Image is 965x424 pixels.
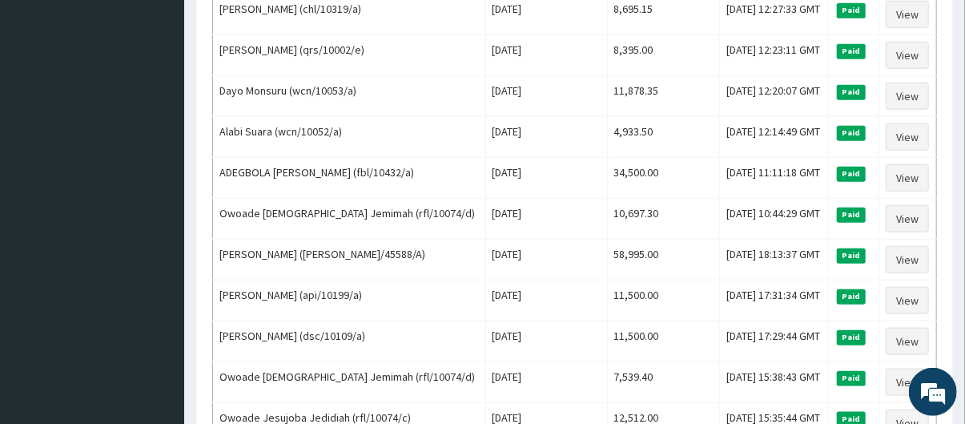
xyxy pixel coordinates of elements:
a: View [886,205,929,232]
td: [DATE] [485,117,607,158]
td: 58,995.00 [607,240,720,281]
span: Paid [837,248,866,263]
td: [DATE] 17:29:44 GMT [720,321,829,362]
td: [DATE] [485,240,607,281]
span: Paid [837,289,866,304]
span: Paid [837,44,866,59]
div: Minimize live chat window [263,8,301,46]
td: [DATE] [485,362,607,403]
td: [DATE] 12:23:11 GMT [720,35,829,76]
td: 11,500.00 [607,321,720,362]
td: [DATE] [485,158,607,199]
a: View [886,83,929,110]
td: [PERSON_NAME] (dsc/10109/a) [213,321,486,362]
td: [DATE] 11:11:18 GMT [720,158,829,199]
span: Paid [837,85,866,99]
td: 8,395.00 [607,35,720,76]
a: View [886,287,929,314]
td: 11,500.00 [607,281,720,321]
td: [DATE] [485,76,607,117]
td: [PERSON_NAME] (api/10199/a) [213,281,486,321]
a: View [886,42,929,69]
td: 34,500.00 [607,158,720,199]
div: Chat with us now [83,90,269,111]
td: [PERSON_NAME] ([PERSON_NAME]/45588/A) [213,240,486,281]
td: 7,539.40 [607,362,720,403]
td: Owoade [DEMOGRAPHIC_DATA] Jemimah (rfl/10074/d) [213,362,486,403]
td: 10,697.30 [607,199,720,240]
td: [DATE] 15:38:43 GMT [720,362,829,403]
a: View [886,369,929,396]
a: View [886,123,929,151]
td: [DATE] [485,281,607,321]
td: [DATE] [485,35,607,76]
td: ADEGBOLA [PERSON_NAME] (fbl/10432/a) [213,158,486,199]
td: 4,933.50 [607,117,720,158]
td: [DATE] [485,199,607,240]
td: [DATE] 17:31:34 GMT [720,281,829,321]
td: [DATE] 10:44:29 GMT [720,199,829,240]
span: Paid [837,330,866,345]
span: Paid [837,208,866,222]
td: 11,878.35 [607,76,720,117]
span: Paid [837,126,866,140]
a: View [886,164,929,192]
td: Alabi Suara (wcn/10052/a) [213,117,486,158]
img: d_794563401_company_1708531726252_794563401 [30,80,65,120]
td: [DATE] 18:13:37 GMT [720,240,829,281]
a: View [886,1,929,28]
textarea: Type your message and hit 'Enter' [8,267,305,323]
span: We're online! [93,116,221,278]
span: Paid [837,167,866,181]
span: Paid [837,371,866,386]
td: Dayo Monsuru (wcn/10053/a) [213,76,486,117]
td: [DATE] [485,321,607,362]
a: View [886,328,929,355]
span: Paid [837,3,866,18]
td: [DATE] 12:20:07 GMT [720,76,829,117]
td: [PERSON_NAME] (qrs/10002/e) [213,35,486,76]
a: View [886,246,929,273]
td: Owoade [DEMOGRAPHIC_DATA] Jemimah (rfl/10074/d) [213,199,486,240]
td: [DATE] 12:14:49 GMT [720,117,829,158]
